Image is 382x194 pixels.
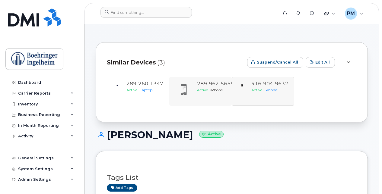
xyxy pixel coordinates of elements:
span: (3) [157,58,165,67]
span: iPhone [210,88,223,92]
span: Edit All [315,59,330,65]
span: Active [197,88,208,92]
span: 289 [126,81,163,86]
img: image20231002-3703462-17tim4b.jpeg [115,83,119,87]
span: Similar Devices [107,58,156,67]
span: 5655 [219,81,234,86]
span: Active [126,88,137,92]
a: Add tags [107,184,137,192]
span: 289 [197,81,234,86]
span: 1347 [148,81,163,86]
small: Active [199,131,224,138]
button: Edit All [306,57,335,68]
span: 260 [136,81,148,86]
a: 2892601347ActiveLaptop [110,80,166,93]
h1: [PERSON_NAME] [96,130,368,140]
button: Suspend/Cancel All [247,57,303,68]
span: Suspend/Cancel All [257,59,298,65]
span: 962 [207,81,219,86]
h3: Tags List [107,174,357,181]
span: Laptop [140,88,152,92]
a: 2899625655ActiveiPhone [173,80,228,102]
